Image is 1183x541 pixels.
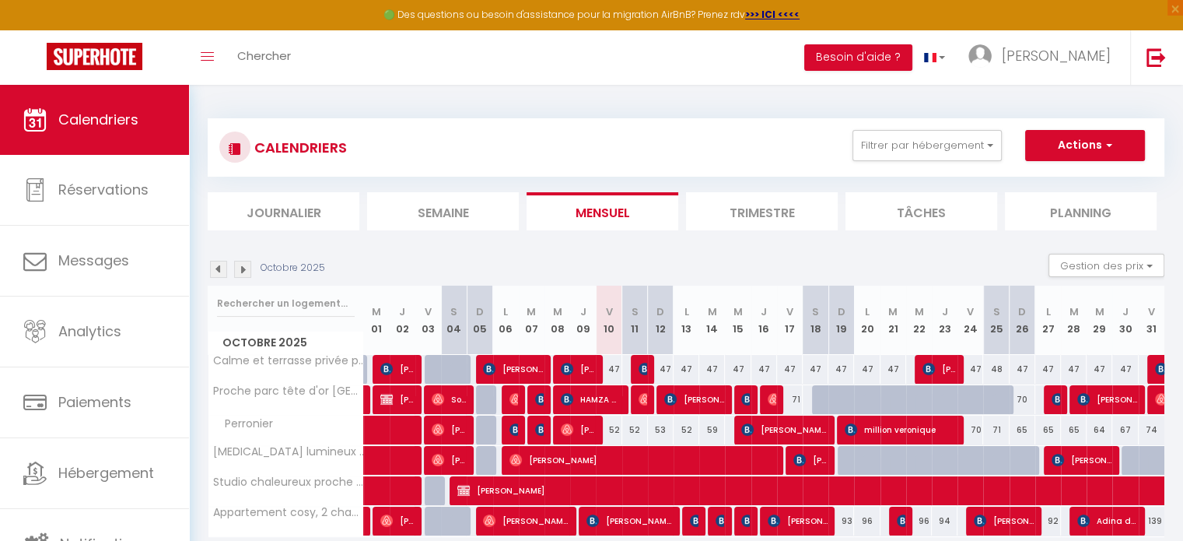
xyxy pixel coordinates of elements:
[1018,304,1026,319] abbr: D
[1061,286,1087,355] th: 28
[1010,355,1035,384] div: 47
[745,8,800,21] a: >>> ICI <<<<
[211,476,366,488] span: Studio chaleureux proche métroB
[211,355,366,367] span: Calme et terrasse privée près de [GEOGRAPHIC_DATA]
[553,304,562,319] abbr: M
[1122,304,1129,319] abbr: J
[777,385,803,414] div: 71
[441,286,467,355] th: 04
[372,304,381,319] abbr: M
[854,507,880,536] div: 96
[367,192,519,230] li: Semaine
[1010,416,1035,444] div: 65
[974,506,1034,536] span: [PERSON_NAME]
[1035,286,1061,355] th: 27
[880,286,906,355] th: 21
[432,445,466,475] span: [PERSON_NAME]
[1087,355,1112,384] div: 47
[211,507,366,518] span: Appartement cosy, 2 chambres
[58,321,121,341] span: Analytics
[1045,304,1050,319] abbr: L
[483,354,543,384] span: [PERSON_NAME]
[793,445,828,475] span: [PERSON_NAME]
[390,286,415,355] th: 02
[519,286,544,355] th: 07
[1025,130,1145,161] button: Actions
[777,286,803,355] th: 17
[942,304,948,319] abbr: J
[880,355,906,384] div: 47
[237,47,291,64] span: Chercher
[535,415,544,444] span: [PERSON_NAME] ([PERSON_NAME])
[450,304,457,319] abbr: S
[751,355,777,384] div: 47
[1035,355,1061,384] div: 47
[897,506,905,536] span: [PERSON_NAME] et [PERSON_NAME]
[648,416,674,444] div: 53
[509,445,775,475] span: [PERSON_NAME]
[716,506,724,536] span: [PERSON_NAME]
[967,304,974,319] abbr: V
[380,354,415,384] span: [PERSON_NAME]
[1035,416,1061,444] div: 65
[622,286,648,355] th: 11
[509,385,518,414] span: [PERSON_NAME]
[483,506,569,536] span: [PERSON_NAME]
[364,286,390,355] th: 01
[1052,385,1060,414] span: [PERSON_NAME]
[432,385,466,414] span: Soline Baz
[250,130,347,165] h3: CALENDRIERS
[888,304,898,319] abbr: M
[1005,192,1157,230] li: Planning
[957,30,1130,85] a: ... [PERSON_NAME]
[845,192,997,230] li: Tâches
[1139,507,1164,536] div: 139
[741,415,827,444] span: [PERSON_NAME]
[854,286,880,355] th: 20
[708,304,717,319] abbr: M
[983,286,1009,355] th: 25
[664,385,724,414] span: [PERSON_NAME]
[768,506,828,536] span: [PERSON_NAME]
[957,355,983,384] div: 47
[208,192,359,230] li: Journalier
[686,192,838,230] li: Trimestre
[211,446,366,458] span: [MEDICAL_DATA] lumineux 6 personnes proche [GEOGRAPHIC_DATA] métro
[1148,304,1155,319] abbr: V
[922,354,957,384] span: [PERSON_NAME]
[596,286,621,355] th: 10
[786,304,793,319] abbr: V
[648,355,674,384] div: 47
[586,506,672,536] span: [PERSON_NAME] [PERSON_NAME]
[58,392,131,412] span: Paiements
[768,385,776,414] span: [PERSON_NAME]
[838,304,845,319] abbr: D
[699,286,725,355] th: 14
[812,304,819,319] abbr: S
[1112,416,1138,444] div: 67
[1061,416,1087,444] div: 65
[992,304,999,319] abbr: S
[425,304,432,319] abbr: V
[852,130,1002,161] button: Filtrer par hébergement
[580,304,586,319] abbr: J
[639,385,647,414] span: [PERSON_NAME]
[639,354,647,384] span: [PERSON_NAME]
[561,354,595,384] span: [PERSON_NAME]
[535,385,544,414] span: [PERSON_NAME]
[1061,355,1087,384] div: 47
[493,286,519,355] th: 06
[399,304,405,319] abbr: J
[58,180,149,199] span: Réservations
[725,355,751,384] div: 47
[596,416,621,444] div: 52
[699,416,725,444] div: 59
[509,415,518,444] span: [PERSON_NAME]
[932,507,957,536] div: 94
[570,286,596,355] th: 09
[674,355,699,384] div: 47
[828,286,854,355] th: 19
[58,110,138,129] span: Calendriers
[1069,304,1079,319] abbr: M
[1095,304,1104,319] abbr: M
